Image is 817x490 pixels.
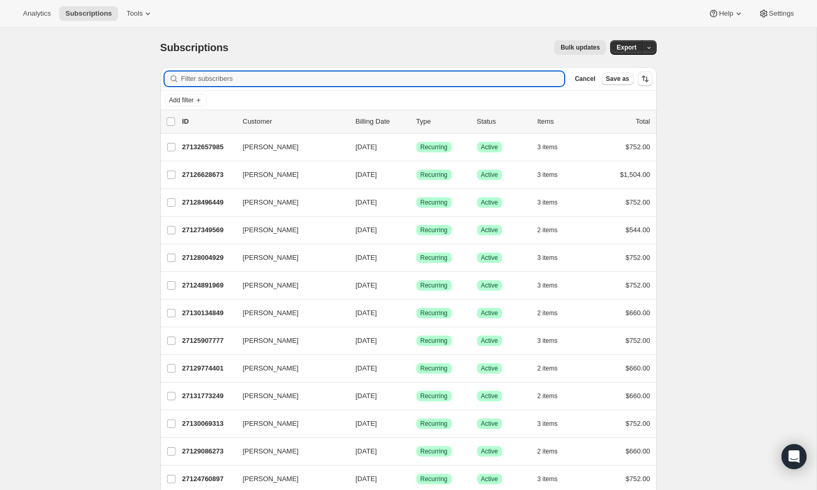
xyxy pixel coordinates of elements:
[781,444,807,469] div: Open Intercom Messenger
[626,226,650,234] span: $544.00
[182,253,235,263] p: 27128004929
[481,420,498,428] span: Active
[356,171,377,178] span: [DATE]
[421,143,448,151] span: Recurring
[626,392,650,400] span: $660.00
[243,419,299,429] span: [PERSON_NAME]
[182,444,650,459] div: 27129086273[PERSON_NAME][DATE]SuccessRecurringSuccessActive2 items$660.00
[237,360,341,377] button: [PERSON_NAME]
[538,168,569,182] button: 3 items
[243,446,299,457] span: [PERSON_NAME]
[538,254,558,262] span: 3 items
[538,226,558,234] span: 2 items
[421,226,448,234] span: Recurring
[182,363,235,374] p: 27129774401
[182,472,650,486] div: 27124760897[PERSON_NAME][DATE]SuccessRecurringSuccessActive3 items$752.00
[538,337,558,345] span: 3 items
[769,9,794,18] span: Settings
[538,420,558,428] span: 3 items
[626,337,650,344] span: $752.00
[538,361,569,376] button: 2 items
[243,363,299,374] span: [PERSON_NAME]
[182,250,650,265] div: 27128004929[PERSON_NAME][DATE]SuccessRecurringSuccessActive3 items$752.00
[626,254,650,261] span: $752.00
[237,415,341,432] button: [PERSON_NAME]
[237,166,341,183] button: [PERSON_NAME]
[538,472,569,486] button: 3 items
[182,278,650,293] div: 27124891969[PERSON_NAME][DATE]SuccessRecurringSuccessActive3 items$752.00
[356,254,377,261] span: [DATE]
[752,6,800,21] button: Settings
[416,116,469,127] div: Type
[237,443,341,460] button: [PERSON_NAME]
[538,281,558,290] span: 3 items
[421,309,448,317] span: Recurring
[181,71,565,86] input: Filter subscribers
[538,116,590,127] div: Items
[182,197,235,208] p: 27128496449
[481,475,498,483] span: Active
[237,194,341,211] button: [PERSON_NAME]
[237,388,341,404] button: [PERSON_NAME]
[160,42,229,53] span: Subscriptions
[182,391,235,401] p: 27131773249
[182,168,650,182] div: 27126628673[PERSON_NAME][DATE]SuccessRecurringSuccessActive3 items$1,504.00
[570,73,599,85] button: Cancel
[481,364,498,373] span: Active
[356,198,377,206] span: [DATE]
[538,392,558,400] span: 2 items
[421,171,448,179] span: Recurring
[626,143,650,151] span: $752.00
[481,281,498,290] span: Active
[182,446,235,457] p: 27129086273
[481,447,498,456] span: Active
[620,171,650,178] span: $1,504.00
[481,392,498,400] span: Active
[182,280,235,291] p: 27124891969
[182,416,650,431] div: 27130069313[PERSON_NAME][DATE]SuccessRecurringSuccessActive3 items$752.00
[243,308,299,318] span: [PERSON_NAME]
[182,389,650,403] div: 27131773249[PERSON_NAME][DATE]SuccessRecurringSuccessActive2 items$660.00
[626,281,650,289] span: $752.00
[616,43,636,52] span: Export
[421,475,448,483] span: Recurring
[182,142,235,152] p: 27132657985
[538,389,569,403] button: 2 items
[182,140,650,154] div: 27132657985[PERSON_NAME][DATE]SuccessRecurringSuccessActive3 items$752.00
[182,116,235,127] p: ID
[626,309,650,317] span: $660.00
[182,170,235,180] p: 27126628673
[182,336,235,346] p: 27125907777
[626,198,650,206] span: $752.00
[165,94,206,106] button: Add filter
[626,447,650,455] span: $660.00
[561,43,600,52] span: Bulk updates
[538,416,569,431] button: 3 items
[356,364,377,372] span: [DATE]
[182,225,235,235] p: 27127349569
[538,447,558,456] span: 2 items
[421,447,448,456] span: Recurring
[602,73,634,85] button: Save as
[243,170,299,180] span: [PERSON_NAME]
[243,142,299,152] span: [PERSON_NAME]
[421,281,448,290] span: Recurring
[356,392,377,400] span: [DATE]
[237,305,341,321] button: [PERSON_NAME]
[182,223,650,237] div: 27127349569[PERSON_NAME][DATE]SuccessRecurringSuccessActive2 items$544.00
[243,336,299,346] span: [PERSON_NAME]
[356,309,377,317] span: [DATE]
[237,139,341,156] button: [PERSON_NAME]
[243,474,299,484] span: [PERSON_NAME]
[421,364,448,373] span: Recurring
[626,420,650,427] span: $752.00
[356,337,377,344] span: [DATE]
[719,9,733,18] span: Help
[243,280,299,291] span: [PERSON_NAME]
[626,364,650,372] span: $660.00
[606,75,629,83] span: Save as
[182,361,650,376] div: 27129774401[PERSON_NAME][DATE]SuccessRecurringSuccessActive2 items$660.00
[237,332,341,349] button: [PERSON_NAME]
[538,444,569,459] button: 2 items
[169,96,194,104] span: Add filter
